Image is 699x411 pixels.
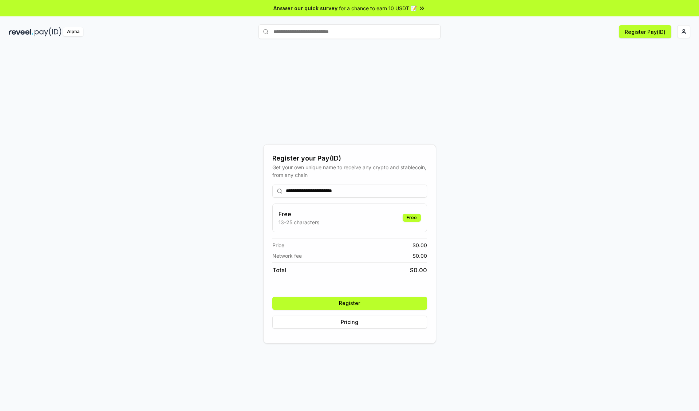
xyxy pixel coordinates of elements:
[412,252,427,260] span: $ 0.00
[403,214,421,222] div: Free
[272,266,286,274] span: Total
[9,27,33,36] img: reveel_dark
[339,4,417,12] span: for a chance to earn 10 USDT 📝
[63,27,83,36] div: Alpha
[412,241,427,249] span: $ 0.00
[272,297,427,310] button: Register
[272,163,427,179] div: Get your own unique name to receive any crypto and stablecoin, from any chain
[272,252,302,260] span: Network fee
[410,266,427,274] span: $ 0.00
[279,218,319,226] p: 13-25 characters
[272,153,427,163] div: Register your Pay(ID)
[619,25,671,38] button: Register Pay(ID)
[272,316,427,329] button: Pricing
[35,27,62,36] img: pay_id
[272,241,284,249] span: Price
[273,4,337,12] span: Answer our quick survey
[279,210,319,218] h3: Free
